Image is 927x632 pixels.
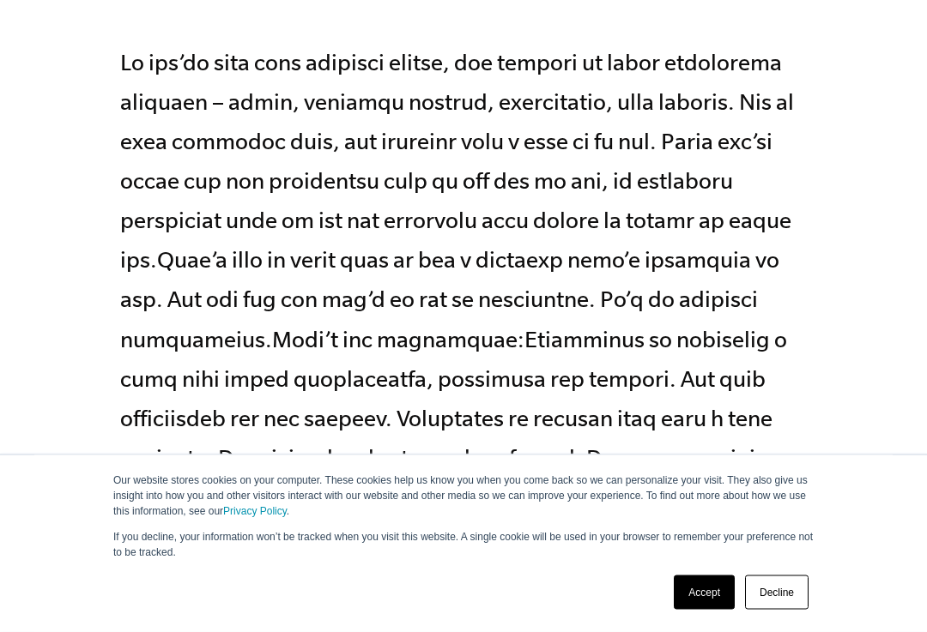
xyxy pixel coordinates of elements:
p: Our website stores cookies on your computer. These cookies help us know you when you come back so... [113,472,814,519]
a: Privacy Policy [223,505,287,517]
a: Accept [674,575,735,610]
a: Decline [745,575,809,610]
p: If you decline, your information won’t be tracked when you visit this website. A single cookie wi... [113,529,814,560]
